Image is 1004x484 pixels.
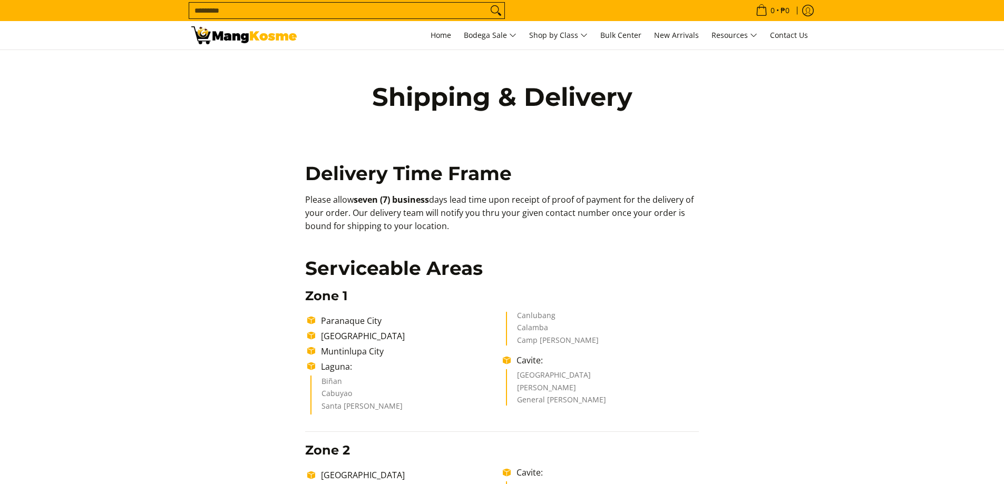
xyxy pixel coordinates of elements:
[511,354,698,367] li: Cavite:
[321,378,493,390] li: Biñan
[191,26,297,44] img: Shipping &amp; Delivery Page l Mang Kosme: Home Appliances Warehouse Sale!
[779,7,791,14] span: ₱0
[600,30,641,40] span: Bulk Center
[517,396,688,406] li: General [PERSON_NAME]
[459,21,522,50] a: Bodega Sale
[307,21,813,50] nav: Main Menu
[488,3,504,18] button: Search
[524,21,593,50] a: Shop by Class
[316,469,503,481] li: [GEOGRAPHIC_DATA]
[769,7,776,14] span: 0
[529,29,588,42] span: Shop by Class
[316,345,503,358] li: Muntinlupa City
[753,5,793,16] span: •
[517,312,688,324] li: Canlubang
[305,442,699,458] h3: Zone 2
[649,21,704,50] a: New Arrivals
[517,384,688,397] li: [PERSON_NAME]
[321,390,493,402] li: Cabuyao
[706,21,763,50] a: Resources
[305,288,699,304] h3: Zone 1
[316,330,503,342] li: [GEOGRAPHIC_DATA]
[765,21,813,50] a: Contact Us
[517,324,688,337] li: Calamba
[654,30,699,40] span: New Arrivals
[770,30,808,40] span: Contact Us
[511,466,698,479] li: Cavite:
[305,162,699,185] h2: Delivery Time Frame
[349,81,655,113] h1: Shipping & Delivery
[321,315,382,327] span: Paranaque City
[711,29,757,42] span: Resources
[354,194,429,205] b: seven (7) business
[517,337,688,346] li: Camp [PERSON_NAME]
[305,256,699,280] h2: Serviceable Areas
[464,29,516,42] span: Bodega Sale
[316,360,503,373] li: Laguna:
[595,21,647,50] a: Bulk Center
[425,21,456,50] a: Home
[305,193,699,243] p: Please allow days lead time upon receipt of proof of payment for the delivery of your order. Our ...
[321,402,493,415] li: Santa [PERSON_NAME]
[431,30,451,40] span: Home
[517,371,688,384] li: [GEOGRAPHIC_DATA]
